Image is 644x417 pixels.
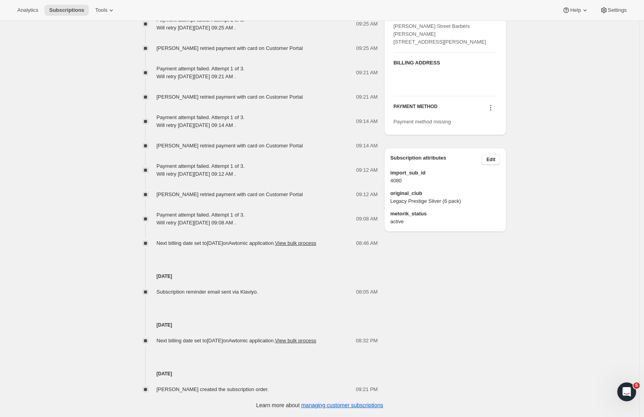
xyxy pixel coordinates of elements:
span: [PERSON_NAME] created the subscription order. [156,386,269,392]
span: 08:46 AM [356,239,378,247]
div: Payment attempt failed. Attempt 1 of 3. Will retry [DATE][DATE] 09:25 AM . [156,16,245,32]
h3: BILLING ADDRESS [394,59,497,67]
button: Subscriptions [44,5,89,16]
a: managing customer subscriptions [301,402,383,408]
span: [PERSON_NAME] retried payment with card on Customer Portal [156,45,303,51]
h3: Subscription attributes [390,154,482,165]
span: 09:12 AM [356,166,378,174]
div: Payment attempt failed. Attempt 1 of 3. Will retry [DATE][DATE] 09:14 AM . [156,114,245,129]
span: [PERSON_NAME] retried payment with card on Customer Portal [156,94,303,100]
h4: [DATE] [133,272,378,280]
span: 09:14 AM [356,142,378,150]
span: 09:12 AM [356,191,378,198]
h3: PAYMENT METHOD [394,103,438,114]
span: import_sub_id [390,169,500,177]
span: 5 [633,382,640,389]
h4: [DATE] [133,370,378,378]
div: Payment attempt failed. Attempt 1 of 3. Will retry [DATE][DATE] 09:21 AM . [156,65,245,81]
span: [PERSON_NAME] retried payment with card on Customer Portal [156,143,303,149]
span: Legacy Prestige Silver (6 pack) [390,197,500,205]
span: 08:32 PM [356,337,378,345]
span: original_club [390,189,500,197]
span: 09:25 AM [356,44,378,52]
span: 08:05 AM [356,288,378,296]
span: Next billing date set to [DATE] on Awtomic application . [156,240,316,246]
span: Subscriptions [49,7,84,13]
div: Payment attempt failed. Attempt 1 of 3. Will retry [DATE][DATE] 09:08 AM . [156,211,245,227]
span: [PERSON_NAME] Street Barbers [PERSON_NAME] [STREET_ADDRESS][PERSON_NAME] [394,23,486,45]
span: Next billing date set to [DATE] on Awtomic application . [156,338,316,344]
button: Help [558,5,593,16]
div: Payment attempt failed. Attempt 1 of 3. Will retry [DATE][DATE] 09:12 AM . [156,162,245,178]
span: 09:14 AM [356,118,378,125]
button: Settings [595,5,631,16]
button: Edit [482,154,500,165]
span: 09:21 AM [356,93,378,101]
h4: [DATE] [133,321,378,329]
span: 09:25 AM [356,20,378,28]
span: Settings [608,7,627,13]
span: Subscription reminder email sent via Klaviyo. [156,289,258,295]
span: 4080 [390,177,500,185]
button: Tools [90,5,120,16]
span: Payment method missing [394,119,451,125]
span: 09:21 PM [356,386,378,393]
span: 09:21 AM [356,69,378,77]
span: Tools [95,7,107,13]
iframe: Intercom live chat [617,382,636,401]
span: Analytics [17,7,38,13]
button: Analytics [13,5,43,16]
span: [PERSON_NAME] retried payment with card on Customer Portal [156,191,303,197]
span: Help [570,7,581,13]
span: metorik_status [390,210,500,218]
button: View bulk process [275,338,316,344]
span: Edit [486,156,495,163]
span: 09:08 AM [356,215,378,223]
span: active [390,218,500,226]
p: Learn more about [256,401,383,409]
button: View bulk process [275,240,316,246]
